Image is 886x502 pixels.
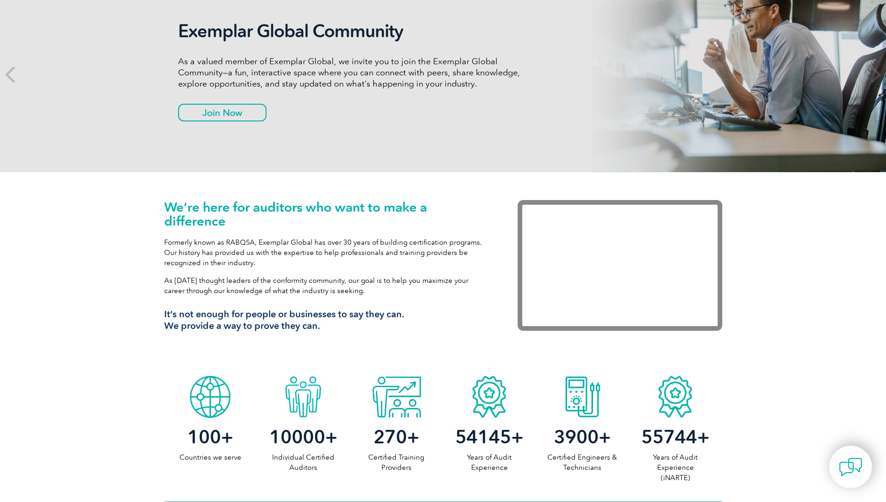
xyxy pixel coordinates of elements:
span: 10000 [269,426,325,448]
p: As [DATE] thought leaders of the conformity community, our goal is to help you maximize your care... [164,275,490,296]
span: 54145 [455,426,511,448]
p: Years of Audit Experience [443,452,536,473]
h1: We’re here for auditors who want to make a difference [164,200,490,228]
p: Years of Audit Experience (iNARTE) [629,452,722,483]
p: Individual Certified Auditors [257,452,350,473]
h3: It’s not enough for people or businesses to say they can. We provide a way to prove they can. [164,308,490,332]
p: As a valued member of Exemplar Global, we invite you to join the Exemplar Global Community—a fun,... [178,56,527,89]
h2: + [164,429,257,444]
span: 3900 [554,426,599,448]
h2: + [443,429,536,444]
h2: + [536,429,629,444]
iframe: Exemplar Global: Working together to make a difference [518,200,722,331]
h2: + [350,429,443,444]
h2: + [629,429,722,444]
p: Certified Training Providers [350,452,443,473]
img: contact-chat.png [839,455,862,479]
a: Join Now [178,104,266,121]
h2: + [257,429,350,444]
h2: Exemplar Global Community [178,20,527,42]
span: 100 [187,426,221,448]
span: 270 [373,426,407,448]
p: Countries we serve [164,452,257,462]
p: Formerly known as RABQSA, Exemplar Global has over 30 years of building certification programs. O... [164,237,490,268]
span: 55744 [641,426,697,448]
p: Certified Engineers & Technicians [536,452,629,473]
